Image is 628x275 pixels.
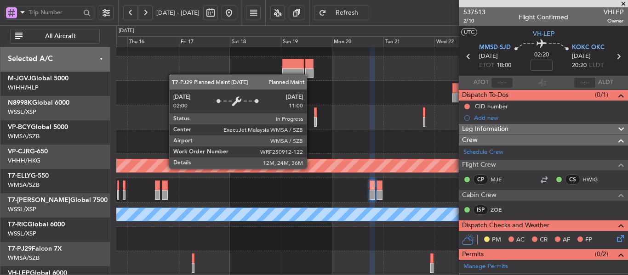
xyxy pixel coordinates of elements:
[595,90,608,100] span: (0/1)
[479,61,494,70] span: ETOT
[8,173,31,179] span: T7-ELLY
[462,190,497,201] span: Cabin Crew
[8,84,39,92] a: WIHH/HLP
[230,36,281,47] div: Sat 18
[582,175,603,184] a: HWIG
[598,78,613,87] span: ALDT
[462,135,478,146] span: Crew
[462,124,508,135] span: Leg Information
[8,205,36,213] a: WSSL/XSP
[8,254,40,262] a: WMSA/SZB
[24,33,97,39] span: All Aircraft
[463,148,503,157] a: Schedule Crew
[565,174,580,185] div: CS
[10,29,100,44] button: All Aircraft
[8,124,68,130] a: VP-BCYGlobal 5000
[540,236,548,245] span: CR
[434,36,485,47] div: Wed 22
[572,61,587,70] span: 20:20
[8,221,28,228] span: T7-RIC
[8,246,32,252] span: T7-PJ29
[563,236,570,245] span: AF
[8,197,108,203] a: T7-[PERSON_NAME]Global 7500
[604,17,623,25] span: Owner
[8,157,40,165] a: VHHH/HKG
[8,132,40,140] a: WMSA/SZB
[156,9,200,17] span: [DATE] - [DATE]
[461,28,477,36] button: UTC
[29,6,80,19] input: Trip Number
[516,236,525,245] span: AC
[8,124,31,130] span: VP-BCY
[462,90,508,101] span: Dispatch To-Dos
[383,36,434,47] div: Tue 21
[572,52,591,61] span: [DATE]
[492,236,501,245] span: PM
[8,108,36,116] a: WSSL/XSP
[462,249,484,260] span: Permits
[519,12,568,22] div: Flight Confirmed
[8,246,62,252] a: T7-PJ29Falcon 7X
[8,148,30,155] span: VP-CJR
[479,43,511,52] span: MMSD SJD
[8,100,32,106] span: N8998K
[473,205,488,215] div: ISP
[473,174,488,185] div: CP
[8,173,49,179] a: T7-ELLYG-550
[314,6,369,20] button: Refresh
[462,160,496,170] span: Flight Crew
[497,61,511,70] span: 18:00
[534,51,549,60] span: 02:20
[491,206,511,214] a: ZOE
[585,236,592,245] span: FP
[281,36,332,47] div: Sun 19
[179,36,230,47] div: Fri 17
[8,221,65,228] a: T7-RICGlobal 6000
[491,175,511,184] a: MJE
[533,29,554,39] span: VH-LEP
[332,36,383,47] div: Mon 20
[8,75,69,82] a: M-JGVJGlobal 5000
[8,75,31,82] span: M-JGVJ
[119,27,134,35] div: [DATE]
[8,148,48,155] a: VP-CJRG-650
[462,220,549,231] span: Dispatch Checks and Weather
[491,77,513,88] input: --:--
[474,78,489,87] span: ATOT
[595,249,608,259] span: (0/2)
[8,197,70,203] span: T7-[PERSON_NAME]
[8,100,69,106] a: N8998KGlobal 6000
[463,7,485,17] span: 537513
[328,10,366,16] span: Refresh
[463,262,508,271] a: Manage Permits
[475,102,508,110] div: CID number
[463,17,485,25] span: 2/10
[8,181,40,189] a: WMSA/SZB
[572,43,605,52] span: KOKC OKC
[479,52,498,61] span: [DATE]
[127,36,178,47] div: Thu 16
[589,61,604,70] span: ELDT
[474,114,623,122] div: Add new
[604,7,623,17] span: VHLEP
[8,230,36,238] a: WSSL/XSP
